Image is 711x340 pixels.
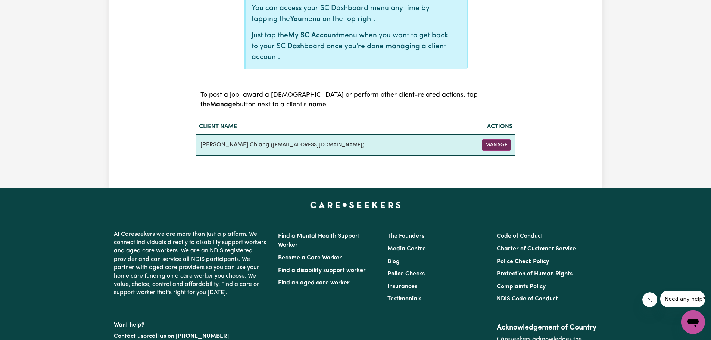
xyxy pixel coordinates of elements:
p: Want help? [114,318,269,329]
iframe: Close message [642,292,657,307]
a: Testimonials [387,296,421,302]
p: You can access your SC Dashboard menu any time by tapping the menu on the top right. [252,3,449,25]
h2: Acknowledgement of Country [497,323,597,332]
td: [PERSON_NAME] Chiang [196,134,458,156]
a: Media Centre [387,246,426,252]
iframe: Message from company [660,291,705,307]
a: Complaints Policy [497,284,546,290]
a: Careseekers home page [310,202,401,208]
a: Protection of Human Rights [497,271,573,277]
p: At Careseekers we are more than just a platform. We connect individuals directly to disability su... [114,227,269,300]
a: Police Check Policy [497,259,549,265]
span: Need any help? [4,5,45,11]
a: Police Checks [387,271,425,277]
a: Insurances [387,284,417,290]
a: Charter of Customer Service [497,246,576,252]
th: Actions [458,119,515,134]
a: Find an aged care worker [278,280,350,286]
a: Blog [387,259,400,265]
a: The Founders [387,233,424,239]
th: Client name [196,119,458,134]
button: Manage [482,139,511,151]
a: Find a Mental Health Support Worker [278,233,360,248]
a: NDIS Code of Conduct [497,296,558,302]
b: Manage [210,102,236,108]
b: My SC Account [288,32,339,39]
a: call us on [PHONE_NUMBER] [149,333,229,339]
a: Code of Conduct [497,233,543,239]
p: Just tap the menu when you want to get back to your SC Dashboard once you're done managing a clie... [252,31,449,63]
iframe: Button to launch messaging window [681,310,705,334]
caption: To post a job, award a [DEMOGRAPHIC_DATA] or perform other client-related actions, tap the button... [196,81,515,119]
a: Become a Care Worker [278,255,342,261]
a: Contact us [114,333,143,339]
b: You [290,16,302,23]
small: ( [EMAIL_ADDRESS][DOMAIN_NAME] ) [271,142,364,148]
a: Find a disability support worker [278,268,366,274]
